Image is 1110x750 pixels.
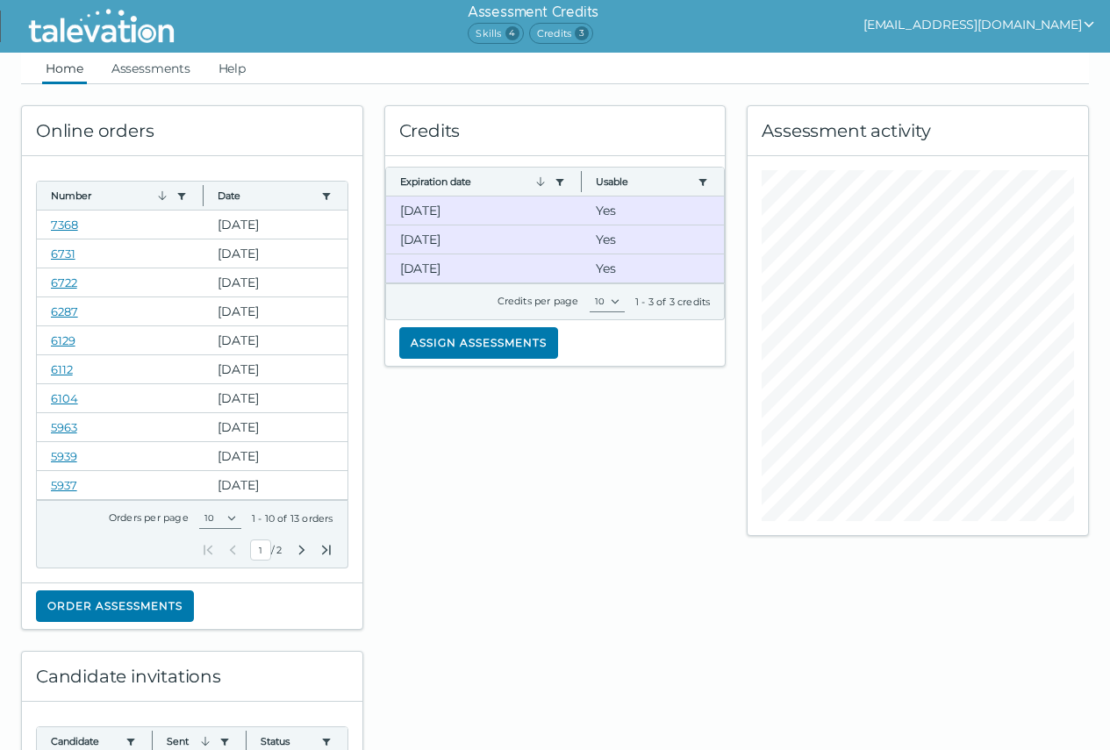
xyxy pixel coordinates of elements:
[215,53,250,84] a: Help
[204,384,347,412] clr-dg-cell: [DATE]
[51,362,73,376] a: 6112
[51,333,75,347] a: 6129
[748,106,1088,156] div: Assessment activity
[468,2,598,23] h6: Assessment Credits
[575,26,589,40] span: 3
[596,175,691,189] button: Usable
[51,275,77,289] a: 6722
[250,539,271,561] input: Current Page
[51,304,78,318] a: 6287
[582,225,724,254] clr-dg-cell: Yes
[635,295,711,309] div: 1 - 3 of 3 credits
[51,189,169,203] button: Number
[204,471,347,499] clr-dg-cell: [DATE]
[275,543,283,557] span: Total Pages
[51,478,77,492] a: 5937
[582,254,724,282] clr-dg-cell: Yes
[399,327,558,359] button: Assign assessments
[261,734,314,748] button: Status
[51,246,75,261] a: 6731
[204,297,347,325] clr-dg-cell: [DATE]
[201,543,215,557] button: First Page
[204,211,347,239] clr-dg-cell: [DATE]
[204,239,347,268] clr-dg-cell: [DATE]
[863,14,1096,35] button: show user actions
[385,106,726,156] div: Credits
[386,225,582,254] clr-dg-cell: [DATE]
[51,391,78,405] a: 6104
[204,442,347,470] clr-dg-cell: [DATE]
[51,449,77,463] a: 5939
[468,23,523,44] span: Skills
[319,543,333,557] button: Last Page
[42,53,87,84] a: Home
[204,413,347,441] clr-dg-cell: [DATE]
[51,420,77,434] a: 5963
[197,176,209,214] button: Column resize handle
[582,196,724,225] clr-dg-cell: Yes
[498,295,579,307] label: Credits per page
[295,543,309,557] button: Next Page
[22,652,362,702] div: Candidate invitations
[252,511,333,525] div: 1 - 10 of 13 orders
[109,511,189,524] label: Orders per page
[576,162,587,200] button: Column resize handle
[529,23,593,44] span: Credits
[167,734,213,748] button: Sent
[505,26,519,40] span: 4
[51,218,78,232] a: 7368
[204,326,347,354] clr-dg-cell: [DATE]
[218,189,313,203] button: Date
[226,543,240,557] button: Previous Page
[386,196,582,225] clr-dg-cell: [DATE]
[21,4,182,48] img: Talevation_Logo_Transparent_white.png
[201,539,333,561] div: /
[22,106,362,156] div: Online orders
[386,254,582,282] clr-dg-cell: [DATE]
[108,53,194,84] a: Assessments
[204,268,347,296] clr-dg-cell: [DATE]
[51,734,118,748] button: Candidate
[36,590,194,622] button: Order assessments
[400,175,548,189] button: Expiration date
[204,355,347,383] clr-dg-cell: [DATE]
